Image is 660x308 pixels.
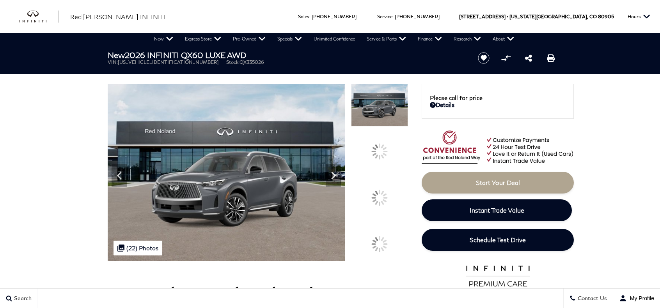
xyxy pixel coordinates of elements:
a: Express Store [179,33,227,45]
span: : [309,14,310,19]
span: Stock: [226,59,240,65]
span: Schedule Test Drive [470,236,526,243]
span: QX335026 [240,59,264,65]
img: New 2026 HARBOR GRAY INFINITI LUXE AWD image 1 [108,84,345,261]
a: [STREET_ADDRESS] • [US_STATE][GEOGRAPHIC_DATA], CO 80905 [459,14,614,19]
span: Red [PERSON_NAME] INFINITI [70,13,166,20]
a: Red [PERSON_NAME] INFINITI [70,12,166,21]
h1: 2026 INFINITI QX60 LUXE AWD [108,51,465,59]
img: INFINITI [20,11,59,23]
span: [US_VEHICLE_IDENTIFICATION_NUMBER] [118,59,218,65]
a: Details [430,101,566,108]
a: Specials [271,33,308,45]
button: Save vehicle [475,52,492,64]
a: New [148,33,179,45]
span: Instant Trade Value [470,206,524,214]
span: Please call for price [430,94,483,101]
span: Search [12,295,32,302]
span: Service [377,14,392,19]
nav: Main Navigation [148,33,520,45]
span: : [392,14,394,19]
a: Start Your Deal [422,172,574,194]
img: New 2026 HARBOR GRAY INFINITI LUXE AWD image 1 [351,84,408,127]
button: user-profile-menu [613,289,660,308]
a: Instant Trade Value [422,199,572,221]
span: Contact Us [576,295,607,302]
a: Unlimited Confidence [308,33,361,45]
span: Start Your Deal [476,179,520,186]
div: (22) Photos [114,241,162,255]
span: Sales [298,14,309,19]
a: Share this New 2026 INFINITI QX60 LUXE AWD [525,53,532,63]
a: infiniti [20,11,59,23]
a: Schedule Test Drive [422,229,574,251]
strong: New [108,50,125,60]
img: infinitipremiumcare.png [460,264,536,295]
button: Compare vehicle [500,52,512,64]
a: Service & Parts [361,33,412,45]
a: Research [448,33,487,45]
a: Finance [412,33,448,45]
a: [PHONE_NUMBER] [312,14,357,19]
a: About [487,33,520,45]
span: My Profile [627,295,654,301]
a: Print this New 2026 INFINITI QX60 LUXE AWD [547,53,555,63]
a: [PHONE_NUMBER] [395,14,440,19]
span: VIN: [108,59,118,65]
a: Pre-Owned [227,33,271,45]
